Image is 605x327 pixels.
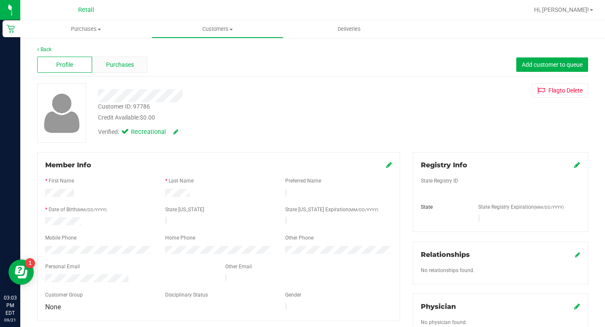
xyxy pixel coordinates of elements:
div: Credit Available: [98,113,367,122]
label: No relationships found. [421,267,474,274]
p: 09/21 [4,317,16,323]
span: Relationships [421,251,470,259]
a: Deliveries [283,20,415,38]
span: Add customer to queue [522,61,583,68]
a: Purchases [20,20,152,38]
label: Other Phone [285,234,313,242]
label: State [US_STATE] Expiration [285,206,378,213]
span: Profile [56,60,73,69]
span: None [45,303,61,311]
img: user-icon.png [40,91,84,135]
button: Flagto Delete [532,83,588,98]
label: Other Email [225,263,252,270]
span: Deliveries [326,25,372,33]
label: Last Name [169,177,193,185]
span: Purchases [20,25,152,33]
span: $0.00 [140,114,155,121]
label: Mobile Phone [45,234,76,242]
div: State [414,203,472,211]
label: State [US_STATE] [165,206,204,213]
span: Hi, [PERSON_NAME]! [534,6,589,13]
inline-svg: Retail [6,25,15,33]
iframe: Resource center [8,259,34,285]
label: State Registry ID [421,177,458,185]
span: No physician found. [421,319,467,325]
div: Verified: [98,128,178,137]
label: Personal Email [45,263,80,270]
span: Purchases [106,60,134,69]
button: Add customer to queue [516,57,588,72]
label: First Name [49,177,74,185]
span: Physician [421,302,456,311]
label: Preferred Name [285,177,321,185]
span: Customers [152,25,283,33]
label: State Registry Expiration [478,203,564,211]
span: Member Info [45,161,91,169]
a: Customers [152,20,283,38]
label: Disciplinary Status [165,291,208,299]
label: Home Phone [165,234,195,242]
label: Date of Birth [49,206,106,213]
span: (MM/DD/YYYY) [534,205,564,210]
span: (MM/DD/YYYY) [77,207,106,212]
div: Customer ID: 97786 [98,102,150,111]
a: Back [37,46,52,52]
label: Gender [285,291,301,299]
span: Registry Info [421,161,467,169]
label: Customer Group [45,291,83,299]
span: (MM/DD/YYYY) [349,207,378,212]
iframe: Resource center unread badge [25,258,35,268]
span: Recreational [131,128,165,137]
span: Retail [78,6,94,14]
p: 03:03 PM EDT [4,294,16,317]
